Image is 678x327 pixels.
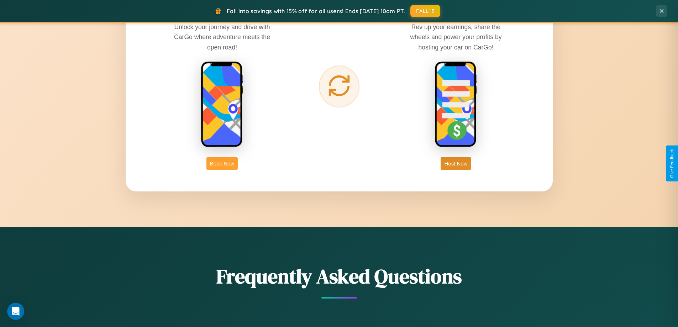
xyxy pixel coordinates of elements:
div: Open Intercom Messenger [7,303,24,320]
img: rent phone [201,61,243,148]
span: Fall into savings with 15% off for all users! Ends [DATE] 10am PT. [227,7,405,15]
img: host phone [435,61,477,148]
div: Give Feedback [669,149,674,178]
button: FALL15 [410,5,440,17]
p: Unlock your journey and drive with CarGo where adventure meets the open road! [169,22,275,52]
h2: Frequently Asked Questions [126,263,553,290]
p: Rev up your earnings, share the wheels and power your profits by hosting your car on CarGo! [403,22,509,52]
button: Host Now [441,157,471,170]
button: Book Now [206,157,238,170]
